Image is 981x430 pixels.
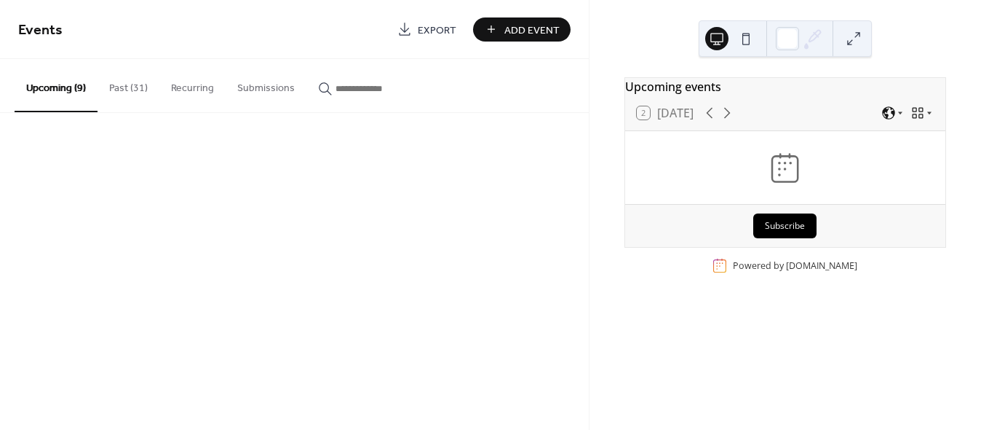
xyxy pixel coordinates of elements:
[226,59,306,111] button: Submissions
[386,17,467,42] a: Export
[733,259,857,272] div: Powered by
[473,17,571,42] button: Add Event
[753,214,817,238] button: Subscribe
[625,78,945,95] div: Upcoming events
[18,16,63,44] span: Events
[15,59,98,112] button: Upcoming (9)
[504,23,560,38] span: Add Event
[418,23,456,38] span: Export
[786,259,857,272] a: [DOMAIN_NAME]
[159,59,226,111] button: Recurring
[98,59,159,111] button: Past (31)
